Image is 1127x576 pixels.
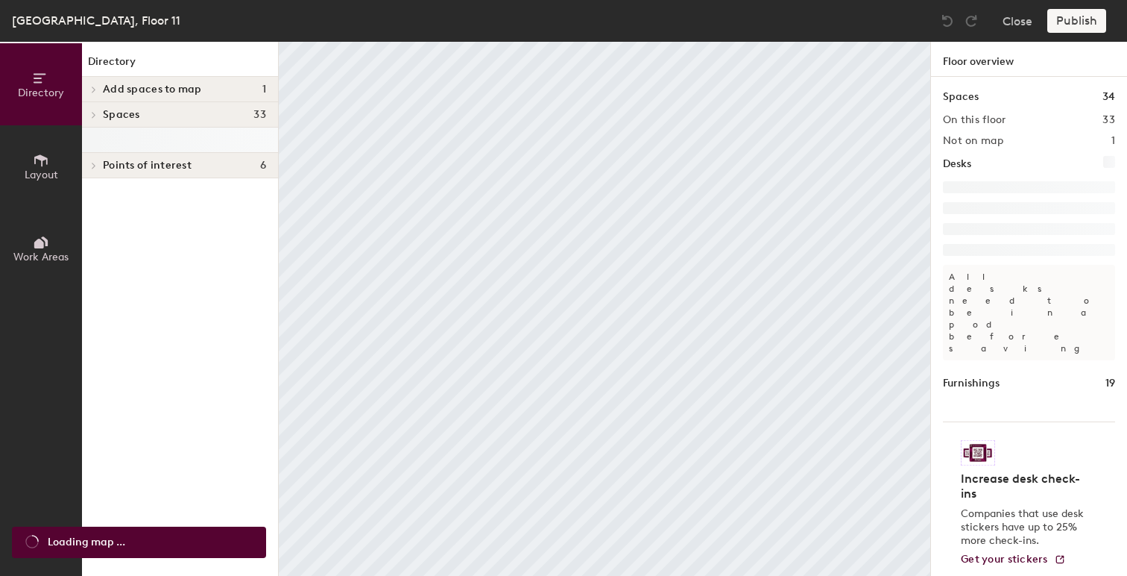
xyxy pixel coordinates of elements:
[262,84,266,96] span: 1
[1003,9,1032,33] button: Close
[961,440,995,466] img: Sticker logo
[18,87,64,99] span: Directory
[943,114,1006,126] h2: On this floor
[82,54,278,77] h1: Directory
[943,135,1003,147] h2: Not on map
[943,265,1115,360] p: All desks need to be in a pod before saving
[103,109,140,121] span: Spaces
[961,472,1088,501] h4: Increase desk check-ins
[961,553,1048,566] span: Get your stickers
[940,13,955,28] img: Undo
[961,507,1088,548] p: Companies that use desk stickers have up to 25% more check-ins.
[103,160,192,172] span: Points of interest
[931,42,1127,77] h1: Floor overview
[943,89,979,105] h1: Spaces
[943,156,971,172] h1: Desks
[12,11,180,30] div: [GEOGRAPHIC_DATA], Floor 11
[253,109,266,121] span: 33
[279,42,930,576] canvas: Map
[25,169,58,181] span: Layout
[1102,89,1115,105] h1: 34
[964,13,979,28] img: Redo
[1102,114,1115,126] h2: 33
[13,251,69,263] span: Work Areas
[1105,375,1115,392] h1: 19
[943,375,1000,392] h1: Furnishings
[103,84,202,96] span: Add spaces to map
[48,534,125,551] span: Loading map ...
[1111,135,1115,147] h2: 1
[260,160,266,172] span: 6
[961,554,1066,566] a: Get your stickers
